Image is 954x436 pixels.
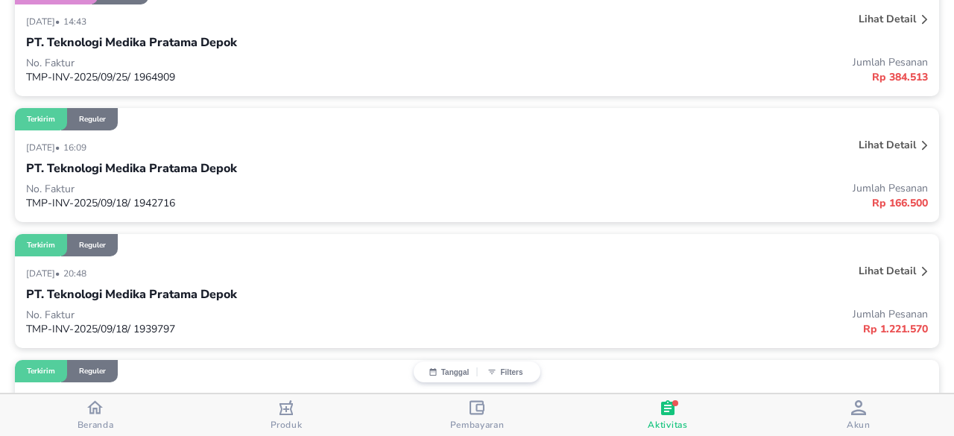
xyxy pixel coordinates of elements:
[763,394,954,436] button: Akun
[26,70,477,84] p: TMP-INV-2025/09/25/ 1964909
[78,419,114,431] span: Beranda
[847,419,871,431] span: Akun
[477,307,928,321] p: Jumlah Pesanan
[859,12,916,26] p: Lihat detail
[859,264,916,278] p: Lihat detail
[63,16,90,28] p: 14:43
[63,268,90,279] p: 20:48
[79,114,106,124] p: Reguler
[477,195,928,211] p: Rp 166.500
[26,159,237,177] p: PT. Teknologi Medika Pratama Depok
[271,419,303,431] span: Produk
[26,285,237,303] p: PT. Teknologi Medika Pratama Depok
[450,419,505,431] span: Pembayaran
[26,182,477,196] p: No. Faktur
[26,56,477,70] p: No. Faktur
[26,34,237,51] p: PT. Teknologi Medika Pratama Depok
[26,16,63,28] p: [DATE] •
[477,367,533,376] button: Filters
[859,390,916,404] p: Lihat detail
[477,181,928,195] p: Jumlah Pesanan
[648,419,687,431] span: Aktivitas
[191,394,382,436] button: Produk
[27,240,55,250] p: Terkirim
[26,142,63,154] p: [DATE] •
[26,308,477,322] p: No. Faktur
[477,69,928,85] p: Rp 384.513
[421,367,477,376] button: Tanggal
[382,394,572,436] button: Pembayaran
[572,394,763,436] button: Aktivitas
[26,322,477,336] p: TMP-INV-2025/09/18/ 1939797
[26,196,477,210] p: TMP-INV-2025/09/18/ 1942716
[477,321,928,337] p: Rp 1.221.570
[477,55,928,69] p: Jumlah Pesanan
[63,142,90,154] p: 16:09
[79,240,106,250] p: Reguler
[26,268,63,279] p: [DATE] •
[27,114,55,124] p: Terkirim
[859,138,916,152] p: Lihat detail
